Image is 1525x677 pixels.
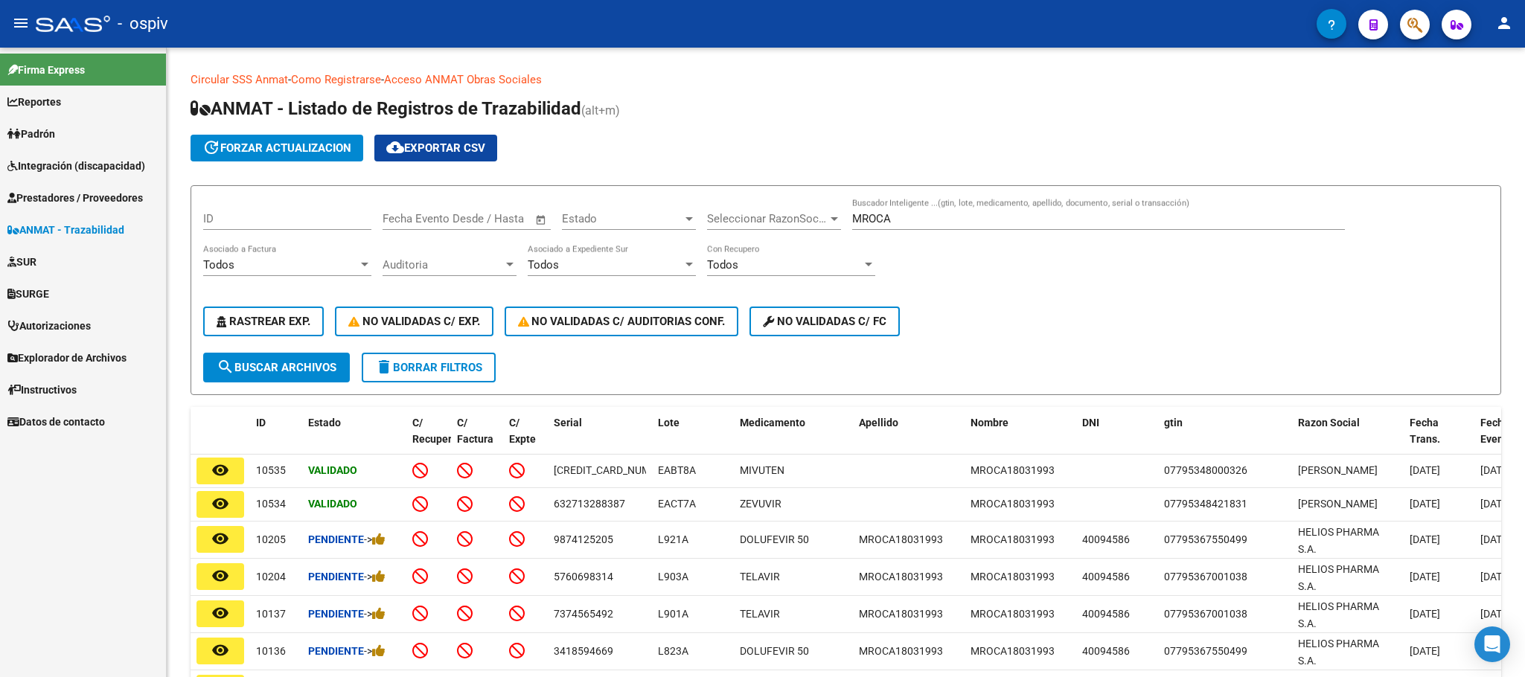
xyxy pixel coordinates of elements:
datatable-header-cell: Estado [302,407,406,472]
span: 10136 [256,645,286,657]
a: Acceso ANMAT Obras Sociales [384,73,542,86]
span: Integración (discapacidad) [7,158,145,174]
datatable-header-cell: DNI [1076,407,1158,472]
span: 10534 [256,498,286,510]
span: MROCA18031993 [971,464,1055,476]
span: [DATE] [1410,645,1440,657]
span: MROCA18031993 [971,498,1055,510]
button: Open calendar [533,211,550,228]
span: Explorador de Archivos [7,350,127,366]
span: MROCA18031993 [971,571,1055,583]
span: Serial [554,417,582,429]
datatable-header-cell: Serial [548,407,652,472]
mat-icon: remove_red_eye [211,641,229,659]
strong: Pendiente [308,533,364,545]
mat-icon: update [202,138,220,156]
input: Start date [383,212,431,225]
button: forzar actualizacion [191,135,363,161]
span: 5760698314 [554,571,613,583]
span: No Validadas c/ Auditorias Conf. [518,315,726,328]
datatable-header-cell: Fecha Trans. [1404,407,1474,472]
div: Open Intercom Messenger [1474,626,1510,662]
span: MROCA18031993 [859,571,943,583]
span: Fecha Trans. [1410,417,1440,446]
mat-icon: remove_red_eye [211,567,229,585]
span: Seleccionar RazonSocial [707,212,828,225]
span: - ospiv [118,7,168,40]
mat-icon: menu [12,14,30,32]
span: ZEVUVIR [740,498,781,510]
strong: Validado [308,464,357,476]
span: 9874125205 [554,533,613,545]
span: [DATE] [1410,608,1440,620]
span: 10535 [256,464,286,476]
span: gtin [1164,417,1183,429]
span: [PERSON_NAME] [1298,464,1378,476]
span: 07795367550499 [1164,645,1247,657]
span: [DATE] [1480,498,1511,510]
datatable-header-cell: Nombre [965,407,1076,472]
datatable-header-cell: Lote [652,407,734,472]
span: (alt+m) [581,103,620,118]
span: Medicamento [740,417,805,429]
mat-icon: search [217,358,234,376]
span: Rastrear Exp. [217,315,310,328]
span: MIVUTEN [740,464,784,476]
span: SUR [7,254,36,270]
mat-icon: remove_red_eye [211,495,229,513]
span: Razon Social [1298,417,1360,429]
span: Padrón [7,126,55,142]
input: End date [444,212,517,225]
span: ANMAT - Listado de Registros de Trazabilidad [191,98,581,119]
button: No Validadas c/ Exp. [335,307,493,336]
button: Rastrear Exp. [203,307,324,336]
span: Autorizaciones [7,318,91,334]
span: Apellido [859,417,898,429]
span: Datos de contacto [7,414,105,430]
span: 07795367550499 [1164,533,1247,545]
span: 3418594669 [554,645,613,657]
span: MROCA18031993 [859,533,943,545]
span: [CREDIT_CARD_NUMBER] [554,464,673,476]
strong: Pendiente [308,571,364,583]
span: Nombre [971,417,1008,429]
span: Instructivos [7,382,77,398]
span: Buscar Archivos [217,361,336,374]
span: DOLUFEVIR 50 [740,645,809,657]
span: 07795367001038 [1164,571,1247,583]
span: forzar actualizacion [202,141,351,155]
span: HELIOS PHARMA S.A. [1298,526,1379,555]
span: C/ Recupero [412,417,458,446]
button: No validadas c/ FC [749,307,900,336]
span: 40094586 [1082,533,1130,545]
span: 10205 [256,533,286,545]
p: - - [191,71,1501,88]
span: Todos [707,258,738,272]
span: ANMAT - Trazabilidad [7,222,124,238]
span: MROCA18031993 [971,533,1055,545]
span: Reportes [7,94,61,110]
span: -> [364,571,386,583]
span: L901A [658,608,688,620]
datatable-header-cell: C/ Recupero [406,407,451,472]
span: MROCA18031993 [859,645,943,657]
span: 10137 [256,608,286,620]
span: Exportar CSV [386,141,485,155]
span: Prestadores / Proveedores [7,190,143,206]
span: HELIOS PHARMA S.A. [1298,638,1379,667]
span: -> [364,533,386,545]
span: [DATE] [1480,533,1511,545]
button: No Validadas c/ Auditorias Conf. [505,307,739,336]
span: C/ Expte [509,417,536,446]
span: ID [256,417,266,429]
span: -> [364,608,386,620]
datatable-header-cell: ID [250,407,302,472]
span: 40094586 [1082,645,1130,657]
mat-icon: cloud_download [386,138,404,156]
button: Buscar Archivos [203,353,350,382]
span: [DATE] [1410,464,1440,476]
a: Circular SSS Anmat [191,73,288,86]
datatable-header-cell: Razon Social [1292,407,1404,472]
span: [DATE] [1480,571,1511,583]
datatable-header-cell: Apellido [853,407,965,472]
